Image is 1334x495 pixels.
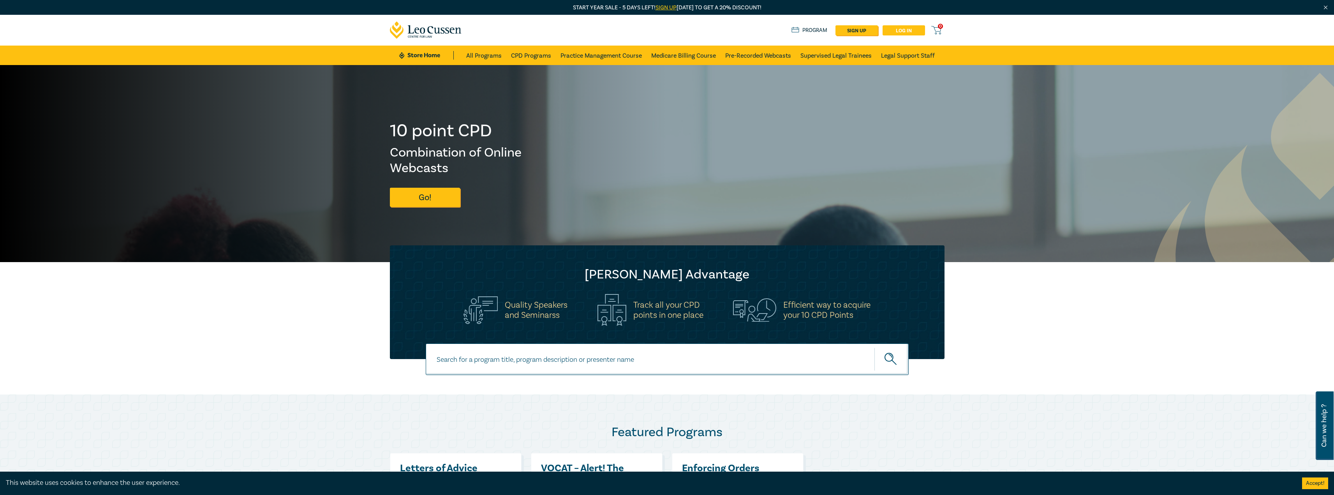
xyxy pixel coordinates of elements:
[390,145,564,176] h2: Combination of Online Webcasts
[656,4,677,11] a: SIGN UP
[651,46,716,65] a: Medicare Billing Course
[783,300,871,320] h5: Efficient way to acquire your 10 CPD Points
[390,188,460,207] a: Go!
[682,463,766,495] a: Enforcing Orders and Judgements in the Cost of Living Crisis
[791,26,828,35] a: Program
[725,46,791,65] a: Pre-Recorded Webcasts
[6,478,1290,488] div: This website uses cookies to enhance the user experience.
[1322,4,1329,11] img: Close
[883,25,925,35] a: Log in
[511,46,551,65] a: CPD Programs
[560,46,642,65] a: Practice Management Course
[390,4,945,12] p: START YEAR SALE - 5 DAYS LEFT! [DATE] TO GET A 20% DISCOUNT!
[463,296,498,324] img: Quality Speakers<br>and Seminarss
[390,121,564,141] h1: 10 point CPD
[633,300,703,320] h5: Track all your CPD points in one place
[399,51,453,60] a: Store Home
[1302,477,1328,489] button: Accept cookies
[426,344,909,375] input: Search for a program title, program description or presenter name
[800,46,872,65] a: Supervised Legal Trainees
[541,463,625,495] a: VOCAT – Alert! The New Financial Assistance Scheme
[597,294,626,326] img: Track all your CPD<br>points in one place
[405,267,929,282] h2: [PERSON_NAME] Advantage
[881,46,935,65] a: Legal Support Staff
[835,25,878,35] a: sign up
[505,300,567,320] h5: Quality Speakers and Seminarss
[733,298,776,322] img: Efficient way to acquire<br>your 10 CPD Points
[1320,396,1328,455] span: Can we help ?
[938,24,943,29] span: 0
[400,463,484,495] a: Letters of Advice and Demand – Drafting Tips & Traps
[466,46,502,65] a: All Programs
[390,425,945,440] h2: Featured Programs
